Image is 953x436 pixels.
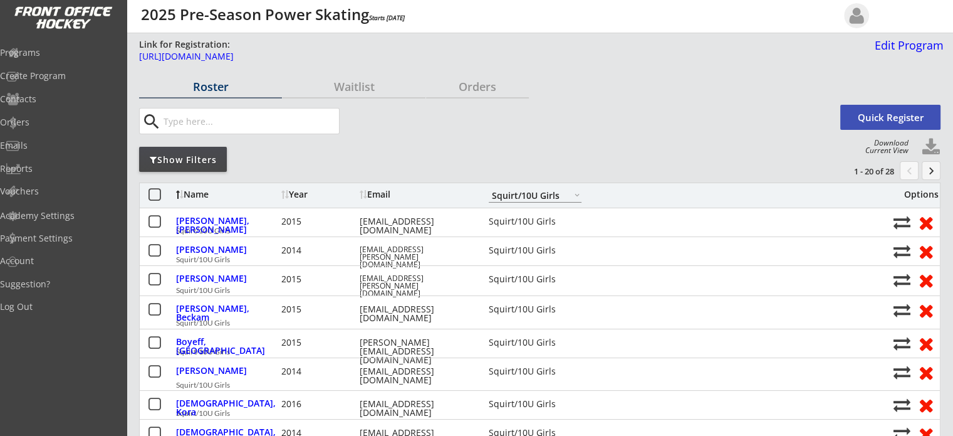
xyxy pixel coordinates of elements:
button: Remove from roster (no refund) [914,270,937,290]
div: [PERSON_NAME], Beckam [176,304,278,322]
div: Squirt/10U Girls [176,410,887,417]
button: search [141,112,162,132]
button: keyboard_arrow_right [922,161,940,180]
div: Squirt/10U Girls [489,338,581,347]
div: Squirt/10U Girls [176,227,887,235]
div: [URL][DOMAIN_NAME] [139,52,771,61]
div: [PERSON_NAME], [PERSON_NAME] [176,216,278,234]
div: Squirt/10U Girls [176,381,887,389]
div: Boyeff, [GEOGRAPHIC_DATA] [176,338,278,355]
div: 2015 [281,275,357,284]
div: [PERSON_NAME] [176,274,278,283]
div: [EMAIL_ADDRESS][PERSON_NAME][DOMAIN_NAME] [360,246,472,269]
div: Link for Registration: [139,38,232,51]
div: [PERSON_NAME][EMAIL_ADDRESS][DOMAIN_NAME] [360,338,472,364]
div: Edit Program [870,40,944,51]
div: Name [176,190,278,199]
button: chevron_left [900,161,919,180]
div: 2015 [281,338,357,347]
div: Squirt/10U Girls [489,367,581,376]
div: Download Current View [859,139,909,154]
div: [EMAIL_ADDRESS][DOMAIN_NAME] [360,400,472,417]
div: 2015 [281,305,357,314]
div: 2015 [281,217,357,226]
div: Email [360,190,472,199]
div: Squirt/10U Girls [489,275,581,284]
a: [URL][DOMAIN_NAME] [139,52,771,68]
em: Starts [DATE] [369,13,405,22]
button: Remove from roster (no refund) [914,334,937,353]
button: Move player [893,364,910,381]
div: Squirt/10U Girls [489,400,581,408]
div: [EMAIL_ADDRESS][DOMAIN_NAME] [360,217,472,235]
div: Orders [426,81,529,92]
div: Squirt/10U Girls [489,305,581,314]
button: Click to download full roster. Your browser settings may try to block it, check your security set... [922,138,940,157]
div: Squirt/10U Girls [176,287,887,294]
div: 2014 [281,367,357,376]
button: Move player [893,335,910,352]
div: Squirt/10U Girls [176,256,887,263]
div: Waitlist [283,81,425,92]
div: [PERSON_NAME] [176,366,278,375]
div: [EMAIL_ADDRESS][DOMAIN_NAME] [360,367,472,385]
button: Quick Register [840,105,940,130]
div: [PERSON_NAME] [176,245,278,254]
div: Squirt/10U Girls [489,217,581,226]
button: Move player [893,272,910,289]
button: Remove from roster (no refund) [914,363,937,382]
div: Roster [139,81,282,92]
button: Remove from roster (no refund) [914,213,937,232]
button: Remove from roster (no refund) [914,300,937,320]
div: Show Filters [139,154,227,166]
div: Squirt/10U Girls [489,246,581,255]
div: 1 - 20 of 28 [829,166,894,177]
button: Move player [893,396,910,413]
div: 2014 [281,246,357,255]
div: [EMAIL_ADDRESS][PERSON_NAME][DOMAIN_NAME] [360,275,472,297]
div: Options [893,190,938,199]
div: [EMAIL_ADDRESS][DOMAIN_NAME] [360,305,472,322]
button: Move player [893,243,910,260]
div: [DEMOGRAPHIC_DATA], Kora [176,399,278,417]
button: Move player [893,214,910,231]
div: Squirt/10U Girls [176,319,887,327]
div: 2016 [281,400,357,408]
div: Year [281,190,357,199]
button: Remove from roster (no refund) [914,242,937,261]
a: Edit Program [870,40,944,61]
input: Type here... [161,109,339,134]
div: Squirt/10U Girls [176,348,887,356]
button: Move player [893,302,910,319]
button: Remove from roster (no refund) [914,395,937,415]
